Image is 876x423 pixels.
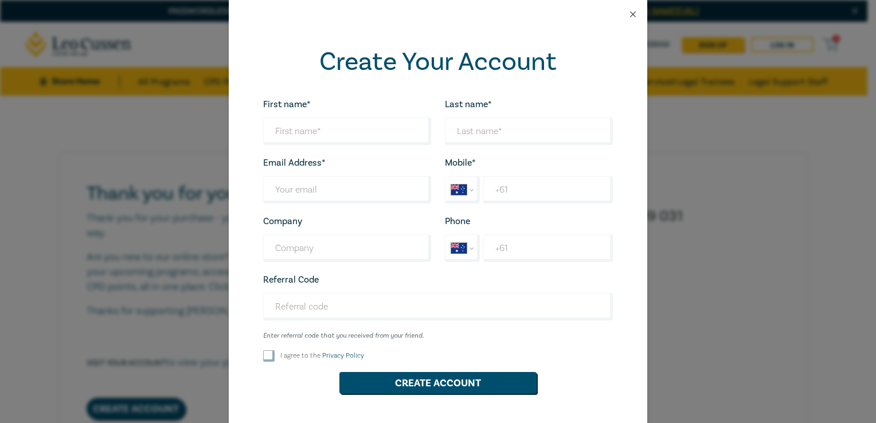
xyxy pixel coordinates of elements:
label: Phone [445,216,470,226]
label: Company [263,216,302,226]
label: Mobile* [445,158,476,168]
label: Referral Code [263,275,319,285]
input: Enter Mobile number [483,176,613,203]
label: Last name* [445,99,492,109]
input: Referral code [263,293,613,320]
a: Privacy Policy [322,351,364,360]
small: Enter referral code that you received from your friend. [263,332,613,340]
input: Enter phone number [483,234,613,262]
h2: Create Your Account [263,47,613,77]
input: Last name* [445,117,613,145]
input: First name* [263,117,431,145]
label: Email Address* [263,158,326,168]
label: I agree to the [280,351,364,361]
label: First name* [263,99,311,109]
button: Close [628,9,638,19]
input: Your email [263,176,431,203]
button: Create Account [339,372,537,394]
input: Company [263,234,431,262]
